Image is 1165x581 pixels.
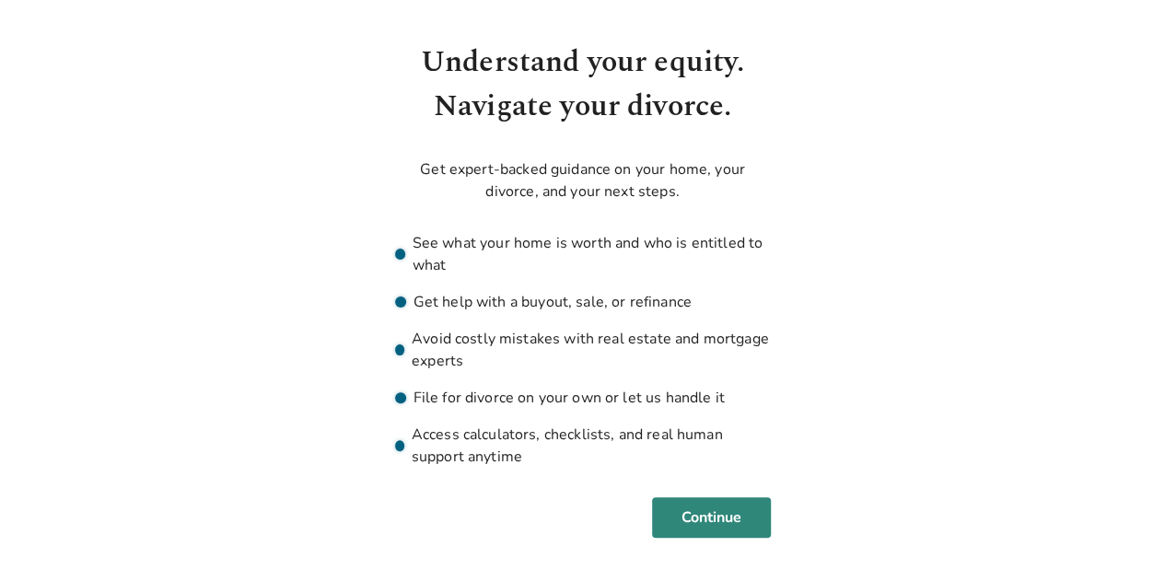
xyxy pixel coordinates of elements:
li: Avoid costly mistakes with real estate and mortgage experts [395,328,771,372]
li: Access calculators, checklists, and real human support anytime [395,424,771,468]
h1: Understand your equity. Navigate your divorce. [395,41,771,129]
li: File for divorce on your own or let us handle it [395,387,771,409]
button: Continue [652,497,771,538]
li: Get help with a buyout, sale, or refinance [395,291,771,313]
li: See what your home is worth and who is entitled to what [395,232,771,276]
p: Get expert-backed guidance on your home, your divorce, and your next steps. [395,158,771,203]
